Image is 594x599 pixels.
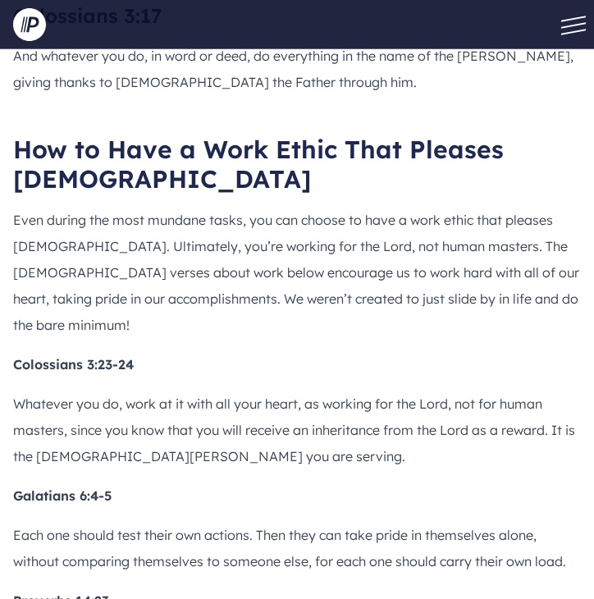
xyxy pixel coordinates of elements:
h2: How to Have a Work Ethic That Pleases [DEMOGRAPHIC_DATA] [13,135,581,194]
b: Galatians 6:4-5 [13,487,112,504]
p: Even during the most mundane tasks, you can choose to have a work ethic that pleases [DEMOGRAPHIC... [13,207,581,338]
p: Whatever you do, work at it with all your heart, as working for the Lord, not for human masters, ... [13,391,581,469]
b: Colossians 3:23-24 [13,356,134,373]
p: Each one should test their own actions. Then they can take pride in themselves alone, without com... [13,522,581,574]
p: And whatever you do, in word or deed, do everything in the name of the [PERSON_NAME], giving than... [13,43,581,95]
